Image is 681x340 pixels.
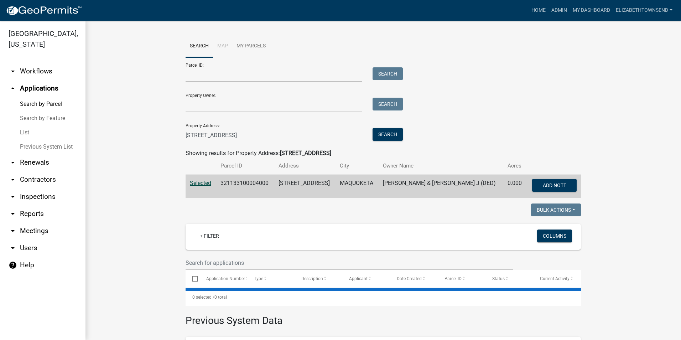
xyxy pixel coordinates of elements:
[492,276,505,281] span: Status
[274,175,336,198] td: [STREET_ADDRESS]
[529,4,549,17] a: Home
[9,261,17,269] i: help
[336,175,379,198] td: MAQUOKETA
[533,270,581,287] datatable-header-cell: Current Activity
[373,98,403,110] button: Search
[342,270,390,287] datatable-header-cell: Applicant
[9,67,17,76] i: arrow_drop_down
[254,276,263,281] span: Type
[232,35,270,58] a: My Parcels
[247,270,295,287] datatable-header-cell: Type
[186,256,513,270] input: Search for applications
[349,276,368,281] span: Applicant
[9,227,17,235] i: arrow_drop_down
[549,4,570,17] a: Admin
[192,295,214,300] span: 0 selected /
[537,230,572,242] button: Columns
[186,270,199,287] datatable-header-cell: Select
[199,270,247,287] datatable-header-cell: Application Number
[373,67,403,80] button: Search
[216,175,274,198] td: 321133100004000
[532,179,577,192] button: Add Note
[186,306,581,328] h3: Previous System Data
[613,4,675,17] a: ElizabethTownsend
[9,210,17,218] i: arrow_drop_down
[295,270,342,287] datatable-header-cell: Description
[542,182,566,188] span: Add Note
[186,149,581,158] div: Showing results for Property Address:
[540,276,570,281] span: Current Activity
[9,84,17,93] i: arrow_drop_up
[531,204,581,216] button: Bulk Actions
[503,175,527,198] td: 0.000
[301,276,323,281] span: Description
[9,192,17,201] i: arrow_drop_down
[216,158,274,174] th: Parcel ID
[186,35,213,58] a: Search
[445,276,462,281] span: Parcel ID
[9,158,17,167] i: arrow_drop_down
[438,270,485,287] datatable-header-cell: Parcel ID
[503,158,527,174] th: Acres
[336,158,379,174] th: City
[9,244,17,252] i: arrow_drop_down
[274,158,336,174] th: Address
[379,175,503,198] td: [PERSON_NAME] & [PERSON_NAME] J (DED)
[397,276,422,281] span: Date Created
[280,150,331,156] strong: [STREET_ADDRESS]
[186,288,581,306] div: 0 total
[485,270,533,287] datatable-header-cell: Status
[570,4,613,17] a: My Dashboard
[194,230,225,242] a: + Filter
[379,158,503,174] th: Owner Name
[373,128,403,141] button: Search
[206,276,245,281] span: Application Number
[190,180,211,186] a: Selected
[9,175,17,184] i: arrow_drop_down
[390,270,438,287] datatable-header-cell: Date Created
